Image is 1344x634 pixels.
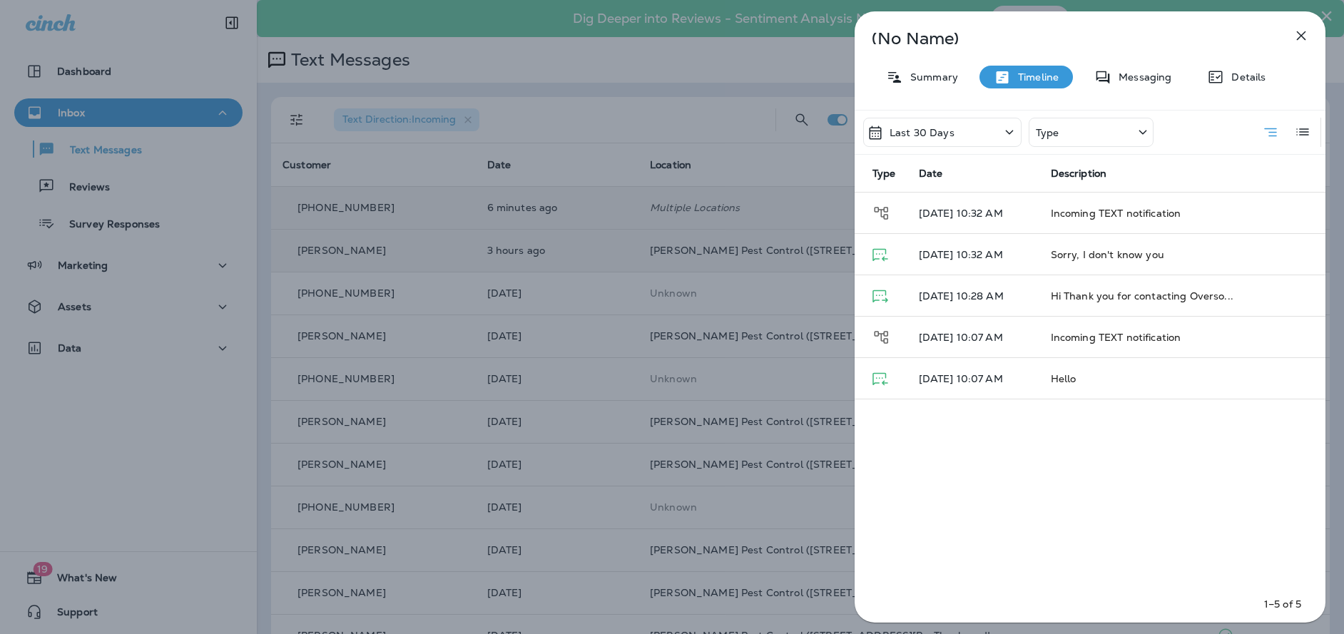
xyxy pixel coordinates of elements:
[1224,71,1266,83] p: Details
[1051,372,1076,385] span: Hello
[919,332,1028,343] p: [DATE] 10:07 AM
[872,372,888,384] span: Text Message - Received
[872,247,888,260] span: Text Message - Received
[872,329,890,342] span: Journey
[919,290,1028,302] p: [DATE] 10:28 AM
[890,127,954,138] p: Last 30 Days
[1256,118,1285,147] button: Summary View
[919,167,943,180] span: Date
[1051,207,1181,220] span: Incoming TEXT notification
[872,167,896,180] span: Type
[1288,118,1317,146] button: Log View
[1111,71,1171,83] p: Messaging
[1051,290,1233,302] span: Hi Thank you for contacting Overso...
[919,208,1028,219] p: [DATE] 10:32 AM
[919,373,1028,384] p: [DATE] 10:07 AM
[1011,71,1059,83] p: Timeline
[919,249,1028,260] p: [DATE] 10:32 AM
[872,33,1261,44] p: (No Name)
[1051,168,1107,180] span: Description
[1051,331,1181,344] span: Incoming TEXT notification
[903,71,958,83] p: Summary
[1036,127,1059,138] p: Type
[1264,597,1301,611] p: 1–5 of 5
[872,205,890,218] span: Journey
[1051,248,1164,261] span: Sorry, I don't know you
[872,289,888,302] span: Text Message - Delivered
